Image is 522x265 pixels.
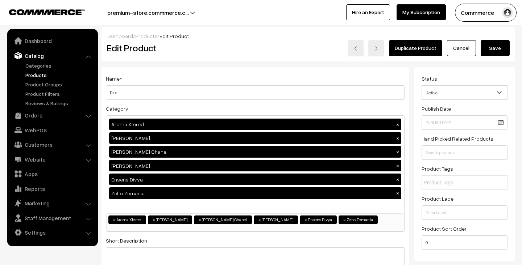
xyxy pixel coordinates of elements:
[394,176,401,183] button: ×
[9,109,95,122] a: Orders
[304,217,307,223] span: ×
[346,4,390,20] a: Hire an Expert
[394,162,401,169] button: ×
[422,135,493,142] label: Hand Picked Related Products
[389,40,442,56] a: Duplicate Product
[397,4,446,20] a: My Subscription
[9,49,95,62] a: Catalog
[394,135,401,141] button: ×
[9,182,95,195] a: Reports
[9,197,95,210] a: Marketing
[24,90,95,98] a: Product Filters
[422,105,451,112] label: Publish Date
[9,167,95,180] a: Apps
[24,71,95,79] a: Products
[153,217,155,223] span: ×
[194,215,252,224] li: Gabrille Chanel
[455,4,517,22] button: Commmerce
[447,40,476,56] a: Cancel
[9,9,85,15] img: COMMMERCE
[422,225,467,232] label: Product Sort Order
[9,7,72,16] a: COMMMERCE
[9,138,95,151] a: Customers
[422,165,453,172] label: Product Tags
[159,33,189,39] span: Edit Product
[374,46,378,51] img: right-arrow.png
[106,85,405,100] input: Name
[107,42,268,54] h2: Edit Product
[422,115,508,130] input: Publish Date
[300,215,337,224] li: Ensens Divya
[422,75,437,82] label: Status
[109,187,401,199] div: Zelto Zemania
[82,4,214,22] button: premium-store.commmerce.c…
[254,215,298,224] li: Mosterio Ling
[9,211,95,225] a: Staff Management
[109,119,401,130] div: Aroma Xtered
[502,7,513,18] img: user
[343,217,346,223] span: ×
[422,235,508,250] input: Enter Number
[106,237,147,244] label: Short Description
[9,153,95,166] a: Website
[107,32,510,40] div: / /
[424,179,487,187] input: Product Tags
[135,33,157,39] a: Products
[24,81,95,88] a: Product Groups
[109,174,401,185] div: Ensens Divya
[106,105,128,112] label: Category
[422,85,508,100] span: Active
[394,121,401,128] button: ×
[394,149,401,155] button: ×
[109,146,401,158] div: [PERSON_NAME] Chanel
[24,62,95,69] a: Categories
[9,34,95,47] a: Dashboard
[24,99,95,107] a: Reviews & Ratings
[353,46,358,51] img: left-arrow.png
[422,195,455,202] label: Product Label
[9,226,95,239] a: Settings
[199,217,201,223] span: ×
[422,145,508,160] input: Search products
[9,124,95,137] a: WebPOS
[109,160,401,171] div: [PERSON_NAME]
[109,132,401,144] div: [PERSON_NAME]
[148,215,192,224] li: Ciner Smokey
[107,33,133,39] a: Dashboard
[258,217,261,223] span: ×
[422,86,507,99] span: Active
[422,205,508,220] input: Enter Label
[394,190,401,196] button: ×
[339,215,378,224] li: Zelto Zemania
[108,215,146,224] li: Aroma Xtered
[106,75,122,82] label: Name
[481,40,510,56] button: Save
[113,217,116,223] span: ×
